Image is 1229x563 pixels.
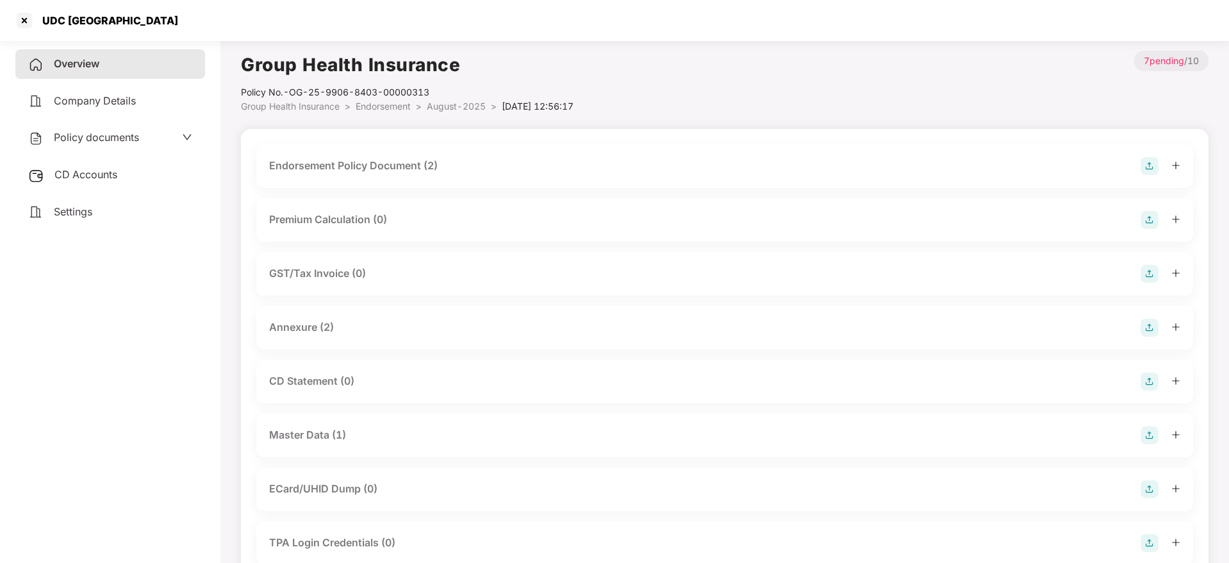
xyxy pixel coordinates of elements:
[1141,211,1159,229] img: svg+xml;base64,PHN2ZyB4bWxucz0iaHR0cDovL3d3dy53My5vcmcvMjAwMC9zdmciIHdpZHRoPSIyOCIgaGVpZ2h0PSIyOC...
[1171,430,1180,439] span: plus
[269,158,438,174] div: Endorsement Policy Document (2)
[269,265,366,281] div: GST/Tax Invoice (0)
[54,131,139,144] span: Policy documents
[269,319,334,335] div: Annexure (2)
[28,205,44,220] img: svg+xml;base64,PHN2ZyB4bWxucz0iaHR0cDovL3d3dy53My5vcmcvMjAwMC9zdmciIHdpZHRoPSIyNCIgaGVpZ2h0PSIyNC...
[28,94,44,109] img: svg+xml;base64,PHN2ZyB4bWxucz0iaHR0cDovL3d3dy53My5vcmcvMjAwMC9zdmciIHdpZHRoPSIyNCIgaGVpZ2h0PSIyNC...
[345,101,351,112] span: >
[54,168,117,181] span: CD Accounts
[1141,373,1159,391] img: svg+xml;base64,PHN2ZyB4bWxucz0iaHR0cDovL3d3dy53My5vcmcvMjAwMC9zdmciIHdpZHRoPSIyOCIgaGVpZ2h0PSIyOC...
[269,481,377,497] div: ECard/UHID Dump (0)
[1141,157,1159,175] img: svg+xml;base64,PHN2ZyB4bWxucz0iaHR0cDovL3d3dy53My5vcmcvMjAwMC9zdmciIHdpZHRoPSIyOCIgaGVpZ2h0PSIyOC...
[1171,269,1180,278] span: plus
[269,212,387,228] div: Premium Calculation (0)
[1171,376,1180,385] span: plus
[1171,538,1180,547] span: plus
[1134,51,1208,71] p: / 10
[241,85,573,99] div: Policy No.- OG-25-9906-8403-00000313
[269,535,395,551] div: TPA Login Credentials (0)
[1141,319,1159,337] img: svg+xml;base64,PHN2ZyB4bWxucz0iaHR0cDovL3d3dy53My5vcmcvMjAwMC9zdmciIHdpZHRoPSIyOCIgaGVpZ2h0PSIyOC...
[54,57,99,70] span: Overview
[1141,265,1159,283] img: svg+xml;base64,PHN2ZyB4bWxucz0iaHR0cDovL3d3dy53My5vcmcvMjAwMC9zdmciIHdpZHRoPSIyOCIgaGVpZ2h0PSIyOC...
[35,14,178,27] div: UDC [GEOGRAPHIC_DATA]
[182,132,192,142] span: down
[54,205,92,218] span: Settings
[28,131,44,146] img: svg+xml;base64,PHN2ZyB4bWxucz0iaHR0cDovL3d3dy53My5vcmcvMjAwMC9zdmciIHdpZHRoPSIyNCIgaGVpZ2h0PSIyNC...
[54,94,136,107] span: Company Details
[1141,534,1159,552] img: svg+xml;base64,PHN2ZyB4bWxucz0iaHR0cDovL3d3dy53My5vcmcvMjAwMC9zdmciIHdpZHRoPSIyOCIgaGVpZ2h0PSIyOC...
[241,51,573,79] h1: Group Health Insurance
[427,101,486,112] span: August-2025
[269,427,346,443] div: Master Data (1)
[491,101,497,112] span: >
[502,101,573,112] span: [DATE] 12:56:17
[1171,161,1180,170] span: plus
[28,57,44,72] img: svg+xml;base64,PHN2ZyB4bWxucz0iaHR0cDovL3d3dy53My5vcmcvMjAwMC9zdmciIHdpZHRoPSIyNCIgaGVpZ2h0PSIyNC...
[1171,323,1180,332] span: plus
[241,101,340,112] span: Group Health Insurance
[1141,480,1159,498] img: svg+xml;base64,PHN2ZyB4bWxucz0iaHR0cDovL3d3dy53My5vcmcvMjAwMC9zdmciIHdpZHRoPSIyOCIgaGVpZ2h0PSIyOC...
[356,101,411,112] span: Endorsement
[269,373,354,389] div: CD Statement (0)
[1141,426,1159,444] img: svg+xml;base64,PHN2ZyB4bWxucz0iaHR0cDovL3d3dy53My5vcmcvMjAwMC9zdmciIHdpZHRoPSIyOCIgaGVpZ2h0PSIyOC...
[28,168,44,183] img: svg+xml;base64,PHN2ZyB3aWR0aD0iMjUiIGhlaWdodD0iMjQiIHZpZXdCb3g9IjAgMCAyNSAyNCIgZmlsbD0ibm9uZSIgeG...
[1171,215,1180,224] span: plus
[1171,484,1180,493] span: plus
[1144,55,1184,66] span: 7 pending
[416,101,422,112] span: >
